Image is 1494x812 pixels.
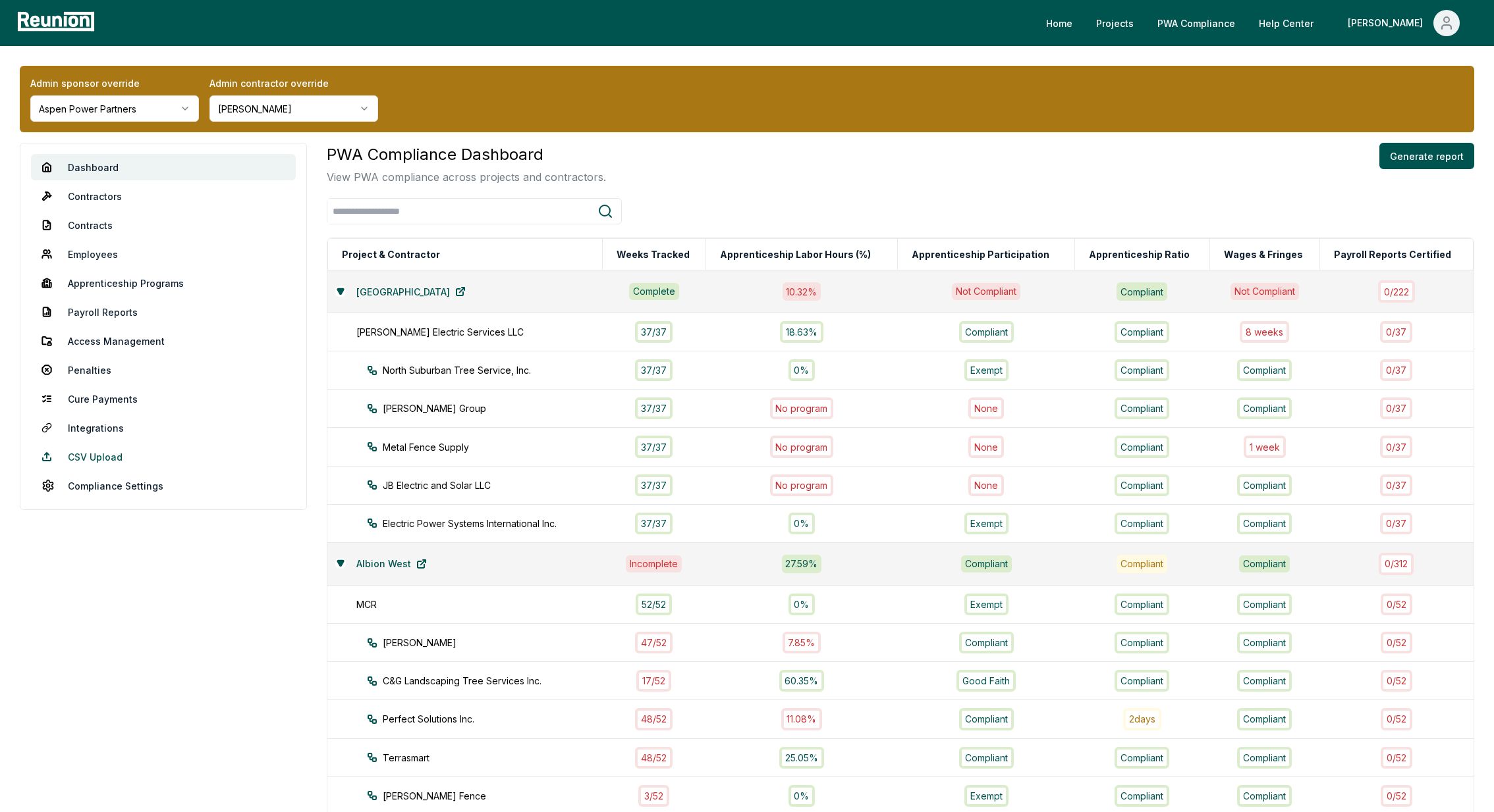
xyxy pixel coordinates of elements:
div: 0 / 37 [1380,397,1412,419]
div: 0 / 52 [1381,632,1412,653]
div: 52 / 52 [636,594,672,615]
div: 0 / 222 [1378,280,1415,302]
div: 47 / 52 [635,632,673,653]
a: Home [1036,10,1083,36]
a: Access Management [31,328,296,354]
div: Compliant [1117,282,1167,300]
div: Compliant [1239,555,1290,572]
button: Project & Contractor [339,241,443,268]
div: 0 / 312 [1379,553,1414,574]
div: Incomplete [626,555,682,572]
div: Compliant [1237,708,1292,730]
div: Not Compliant [1231,283,1299,300]
h3: PWA Compliance Dashboard [327,143,606,166]
div: 0 / 52 [1381,785,1412,807]
div: Compliant [1237,359,1292,381]
div: 37 / 37 [635,359,673,381]
div: None [968,436,1004,457]
div: Compliant [1115,632,1169,653]
div: Compliant [1237,397,1292,419]
div: No program [770,436,834,457]
a: Integrations [31,415,296,441]
div: 0 / 37 [1380,436,1412,457]
a: Penalties [31,357,296,383]
div: Compliant [1115,359,1169,381]
div: 3 / 52 [638,785,669,807]
a: Projects [1086,10,1144,36]
div: No program [770,474,834,496]
a: Cure Payments [31,386,296,412]
div: 37 / 37 [635,321,673,343]
div: Compliant [1237,670,1292,692]
div: Metal Fence Supply [367,440,626,454]
nav: Main [1036,10,1481,36]
div: None [968,474,1004,496]
div: 0 / 52 [1381,594,1412,615]
div: 1 week [1244,436,1286,457]
div: No program [770,397,834,419]
div: Not Compliant [952,283,1020,300]
div: Compliant [1237,747,1292,769]
div: 7.85% [783,632,821,653]
div: Compliant [1117,555,1167,572]
div: 0 / 37 [1380,474,1412,496]
a: Compliance Settings [31,472,296,499]
div: 17 / 52 [636,670,671,692]
div: 48 / 52 [635,708,673,730]
div: Compliant [1237,474,1292,496]
div: Compliant [1115,594,1169,615]
div: 11.08% [781,708,823,730]
button: Apprenticeship Ratio [1086,241,1192,268]
div: Electric Power Systems International Inc. [367,517,626,530]
div: 25.05% [779,747,824,769]
label: Admin sponsor override [30,76,199,90]
button: Payroll Reports Certified [1331,241,1454,268]
div: Compliant [1115,474,1169,496]
div: [PERSON_NAME] Electric Services LLC [356,325,615,339]
div: [PERSON_NAME] Group [367,401,626,415]
div: [PERSON_NAME] [367,636,626,649]
a: Albion West [346,551,437,577]
div: 0 / 37 [1380,513,1412,534]
button: Apprenticeship Labor Hours (%) [717,241,873,268]
div: Perfect Solutions Inc. [367,712,626,726]
div: Compliant [961,555,1012,572]
p: View PWA compliance across projects and contractors. [327,169,606,185]
div: Compliant [1237,632,1292,653]
div: Compliant [959,747,1014,769]
a: Contracts [31,212,296,238]
div: 0 / 37 [1380,321,1412,343]
div: 37 / 37 [635,397,673,419]
div: 27.59 % [782,555,822,572]
div: C&G Landscaping Tree Services Inc. [367,674,626,688]
div: Exempt [964,359,1009,381]
div: None [968,397,1004,419]
div: Complete [629,283,679,300]
div: 0% [788,785,816,807]
div: Exempt [964,513,1009,534]
div: 2 day s [1123,708,1161,730]
div: 0 / 37 [1380,359,1412,381]
div: 0 / 52 [1381,747,1412,769]
div: Compliant [1115,785,1169,807]
div: Compliant [959,632,1014,653]
button: Weeks Tracked [614,241,692,268]
div: 18.63% [780,321,823,343]
div: 37 / 37 [635,474,673,496]
div: 8 week s [1240,321,1289,343]
div: 10.32 % [783,282,821,300]
div: MCR [356,597,615,611]
a: [GEOGRAPHIC_DATA] [346,278,476,305]
div: 60.35% [779,670,825,692]
a: Payroll Reports [31,299,296,325]
div: Compliant [1237,785,1292,807]
div: Compliant [1115,513,1169,534]
div: [PERSON_NAME] [1348,10,1428,36]
a: PWA Compliance [1147,10,1246,36]
div: 37 / 37 [635,513,673,534]
div: Compliant [1115,436,1169,457]
div: Compliant [1237,594,1292,615]
div: Compliant [959,708,1014,730]
a: Help Center [1248,10,1324,36]
button: Apprenticeship Participation [909,241,1052,268]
